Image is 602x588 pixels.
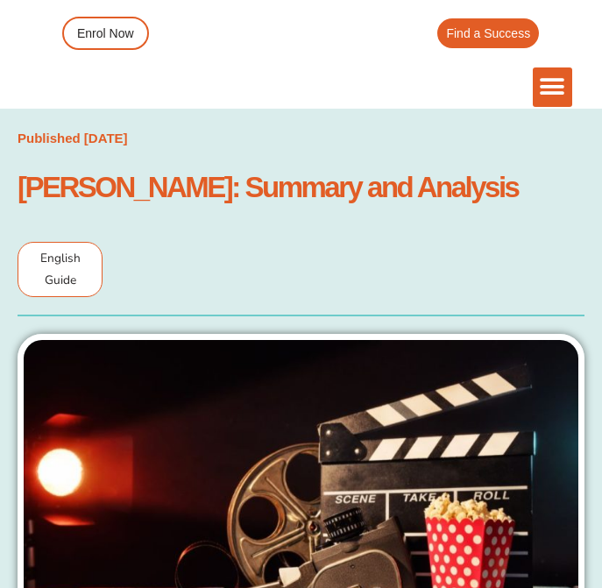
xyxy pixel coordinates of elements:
span: English Guide [40,250,81,288]
h1: [PERSON_NAME]: Summary and Analysis [18,168,584,207]
a: Enrol Now [62,17,149,50]
div: Menu Toggle [533,67,572,107]
a: Find a Success [438,18,540,48]
time: [DATE] [84,131,128,145]
span: Find a Success [447,27,531,39]
a: Published [DATE] [18,126,128,151]
span: Enrol Now [77,27,134,39]
span: Published [18,131,81,145]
